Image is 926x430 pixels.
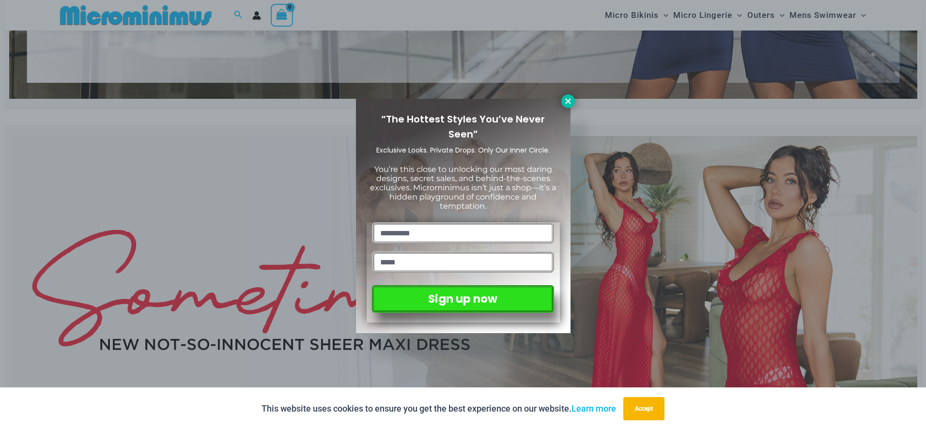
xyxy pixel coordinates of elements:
[561,94,575,108] button: Close
[372,285,554,313] button: Sign up now
[571,403,616,414] a: Learn more
[623,397,664,420] button: Accept
[381,112,545,141] span: “The Hottest Styles You’ve Never Seen”
[370,165,556,211] span: You’re this close to unlocking our most daring designs, secret sales, and behind-the-scenes exclu...
[262,401,616,416] p: This website uses cookies to ensure you get the best experience on our website.
[376,145,550,155] span: Exclusive Looks. Private Drops. Only Our Inner Circle.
